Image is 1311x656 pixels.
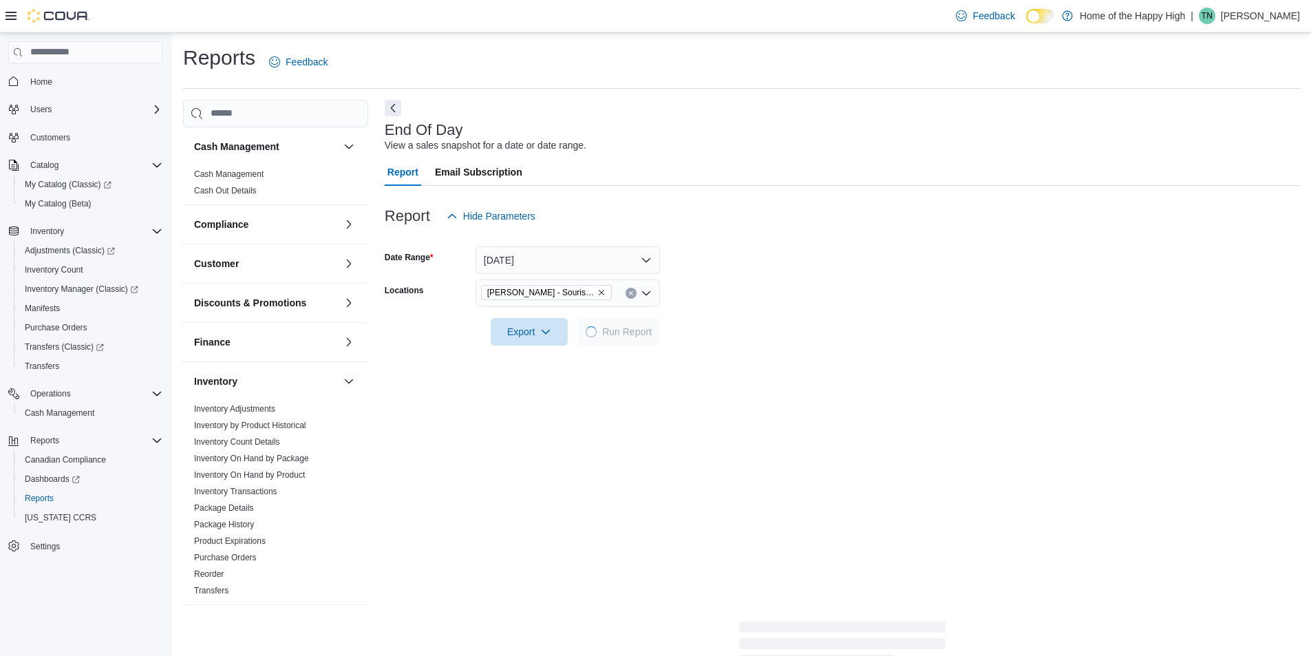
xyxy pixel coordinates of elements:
a: Inventory Manager (Classic) [19,281,144,297]
span: Inventory Count Details [194,436,280,447]
a: Cash Out Details [194,186,257,195]
a: [US_STATE] CCRS [19,509,102,526]
button: Reports [25,432,65,449]
button: Loyalty [341,616,357,633]
button: Reports [3,431,168,450]
button: Compliance [341,216,357,233]
span: Inventory Adjustments [194,403,275,414]
a: Purchase Orders [19,319,93,336]
span: Reports [30,435,59,446]
button: Reports [14,489,168,508]
button: Customer [341,255,357,272]
span: Home [30,76,52,87]
button: Open list of options [641,288,652,299]
a: Transfers (Classic) [19,339,109,355]
span: Run Report [602,325,652,339]
div: View a sales snapshot for a date or date range. [385,138,586,153]
a: My Catalog (Beta) [19,195,97,212]
span: Users [30,104,52,115]
a: My Catalog (Classic) [19,176,117,193]
a: Reports [19,490,59,507]
button: Users [25,101,57,118]
a: Package History [194,520,254,529]
h3: Discounts & Promotions [194,296,306,310]
label: Date Range [385,252,434,263]
button: [DATE] [476,246,660,274]
button: Export [491,318,568,346]
p: Home of the Happy High [1080,8,1185,24]
a: Feedback [264,48,333,76]
span: Customers [30,132,70,143]
h1: Reports [183,44,255,72]
span: Dashboards [19,471,162,487]
a: My Catalog (Classic) [14,175,168,194]
span: Transfers [25,361,59,372]
a: Inventory On Hand by Package [194,454,309,463]
span: Cash Management [19,405,162,421]
span: Feedback [972,9,1014,23]
span: Hide Parameters [463,209,535,223]
a: Home [25,74,58,90]
button: Manifests [14,299,168,318]
span: Package History [194,519,254,530]
a: Transfers [19,358,65,374]
button: Customer [194,257,338,271]
span: Dashboards [25,474,80,485]
span: Inventory [25,223,162,240]
button: [US_STATE] CCRS [14,508,168,527]
span: Customers [25,129,162,146]
h3: Report [385,208,430,224]
a: Feedback [950,2,1020,30]
span: Transfers [194,585,228,596]
span: Product Expirations [194,536,266,547]
button: Finance [194,335,338,349]
span: Inventory Manager (Classic) [25,284,138,295]
a: Dashboards [14,469,168,489]
span: Dark Mode [1026,23,1027,24]
span: Purchase Orders [194,552,257,563]
button: Settings [3,536,168,556]
span: Email Subscription [435,158,522,186]
a: Inventory Manager (Classic) [14,279,168,299]
span: Catalog [25,157,162,173]
a: Cash Management [19,405,100,421]
h3: Finance [194,335,231,349]
button: Cash Management [194,140,338,154]
p: | [1191,8,1193,24]
p: [PERSON_NAME] [1221,8,1300,24]
span: TN [1202,8,1213,24]
a: Customers [25,129,76,146]
span: Manifests [19,300,162,317]
span: Canadian Compliance [19,452,162,468]
span: Export [499,318,559,346]
a: Inventory Count Details [194,437,280,447]
span: Inventory On Hand by Product [194,469,305,480]
input: Dark Mode [1026,9,1055,23]
button: Transfers [14,357,168,376]
span: Manifests [25,303,60,314]
span: Inventory by Product Historical [194,420,306,431]
button: Cash Management [14,403,168,423]
a: Product Expirations [194,536,266,546]
a: Adjustments (Classic) [14,241,168,260]
h3: Loyalty [194,617,228,631]
span: Transfers (Classic) [25,341,104,352]
a: Dashboards [19,471,85,487]
h3: Cash Management [194,140,279,154]
span: Reports [25,432,162,449]
a: Settings [25,538,65,555]
a: Transfers (Classic) [14,337,168,357]
a: Inventory Count [19,262,89,278]
button: Inventory [3,222,168,241]
button: Discounts & Promotions [194,296,338,310]
a: Inventory Transactions [194,487,277,496]
span: Reorder [194,569,224,580]
a: Inventory Adjustments [194,404,275,414]
span: Reports [25,493,54,504]
span: Transfers [19,358,162,374]
span: Reports [19,490,162,507]
span: Purchase Orders [25,322,87,333]
a: Reorder [194,569,224,579]
span: Estevan - Souris Avenue - Fire & Flower [481,285,612,300]
span: My Catalog (Classic) [19,176,162,193]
